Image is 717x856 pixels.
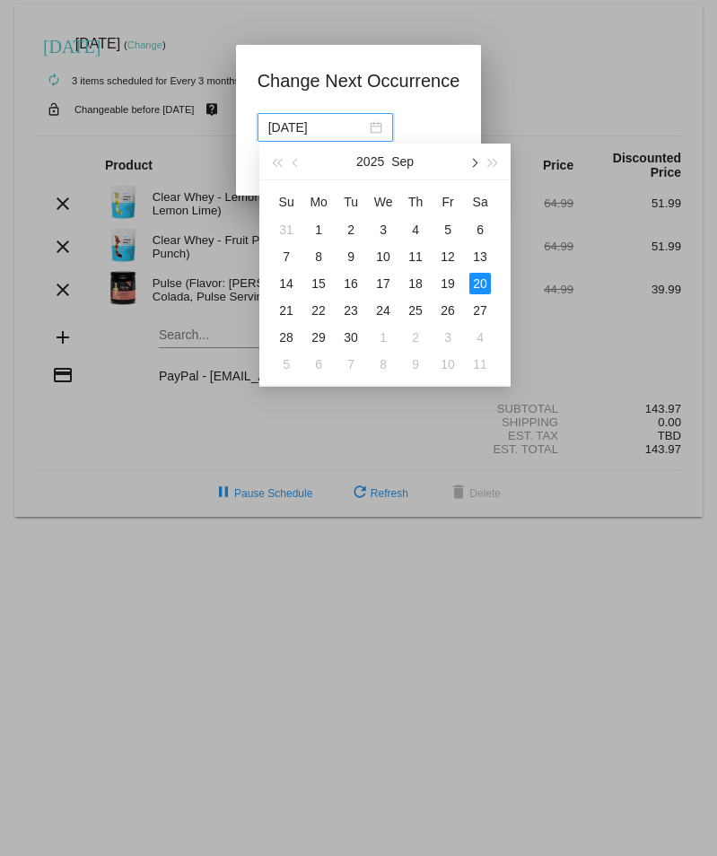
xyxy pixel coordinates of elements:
td: 9/16/2025 [335,270,367,297]
td: 9/25/2025 [399,297,432,324]
div: 7 [275,246,297,267]
div: 8 [372,354,394,375]
td: 10/9/2025 [399,351,432,378]
div: 18 [405,273,426,294]
td: 9/24/2025 [367,297,399,324]
div: 7 [340,354,362,375]
td: 10/11/2025 [464,351,496,378]
div: 30 [340,327,362,348]
td: 9/12/2025 [432,243,464,270]
td: 9/26/2025 [432,297,464,324]
div: 4 [405,219,426,240]
td: 9/5/2025 [432,216,464,243]
button: Next year (Control + right) [484,144,503,179]
td: 9/18/2025 [399,270,432,297]
div: 3 [372,219,394,240]
td: 10/5/2025 [270,351,302,378]
div: 24 [372,300,394,321]
div: 14 [275,273,297,294]
td: 9/21/2025 [270,297,302,324]
td: 9/23/2025 [335,297,367,324]
div: 10 [437,354,459,375]
div: 27 [469,300,491,321]
th: Wed [367,188,399,216]
td: 9/20/2025 [464,270,496,297]
td: 9/3/2025 [367,216,399,243]
div: 5 [437,219,459,240]
td: 10/10/2025 [432,351,464,378]
td: 10/2/2025 [399,324,432,351]
div: 10 [372,246,394,267]
th: Sun [270,188,302,216]
button: Last year (Control + left) [267,144,286,179]
div: 26 [437,300,459,321]
td: 9/30/2025 [335,324,367,351]
th: Thu [399,188,432,216]
div: 31 [275,219,297,240]
div: 17 [372,273,394,294]
th: Sat [464,188,496,216]
button: Sep [391,144,414,179]
div: 23 [340,300,362,321]
td: 9/7/2025 [270,243,302,270]
div: 2 [340,219,362,240]
td: 9/29/2025 [302,324,335,351]
td: 9/17/2025 [367,270,399,297]
div: 25 [405,300,426,321]
td: 10/1/2025 [367,324,399,351]
button: Next month (PageDown) [463,144,483,179]
input: Select date [268,118,366,137]
div: 4 [469,327,491,348]
td: 10/8/2025 [367,351,399,378]
div: 15 [308,273,329,294]
button: Update [258,153,337,185]
div: 6 [308,354,329,375]
div: 6 [469,219,491,240]
td: 10/3/2025 [432,324,464,351]
h1: Change Next Occurrence [258,66,460,95]
td: 9/10/2025 [367,243,399,270]
td: 9/4/2025 [399,216,432,243]
div: 21 [275,300,297,321]
td: 9/14/2025 [270,270,302,297]
div: 16 [340,273,362,294]
td: 9/19/2025 [432,270,464,297]
td: 9/6/2025 [464,216,496,243]
div: 20 [469,273,491,294]
td: 9/22/2025 [302,297,335,324]
td: 9/8/2025 [302,243,335,270]
div: 3 [437,327,459,348]
div: 9 [340,246,362,267]
td: 9/28/2025 [270,324,302,351]
td: 9/27/2025 [464,297,496,324]
div: 28 [275,327,297,348]
td: 10/7/2025 [335,351,367,378]
th: Tue [335,188,367,216]
div: 9 [405,354,426,375]
button: Previous month (PageUp) [287,144,307,179]
td: 8/31/2025 [270,216,302,243]
div: 1 [308,219,329,240]
td: 9/11/2025 [399,243,432,270]
div: 12 [437,246,459,267]
th: Mon [302,188,335,216]
div: 19 [437,273,459,294]
th: Fri [432,188,464,216]
div: 11 [405,246,426,267]
td: 9/15/2025 [302,270,335,297]
div: 11 [469,354,491,375]
td: 10/4/2025 [464,324,496,351]
div: 8 [308,246,329,267]
td: 9/9/2025 [335,243,367,270]
div: 13 [469,246,491,267]
div: 1 [372,327,394,348]
td: 10/6/2025 [302,351,335,378]
button: 2025 [356,144,384,179]
td: 9/2/2025 [335,216,367,243]
div: 29 [308,327,329,348]
td: 9/1/2025 [302,216,335,243]
div: 5 [275,354,297,375]
div: 2 [405,327,426,348]
td: 9/13/2025 [464,243,496,270]
div: 22 [308,300,329,321]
